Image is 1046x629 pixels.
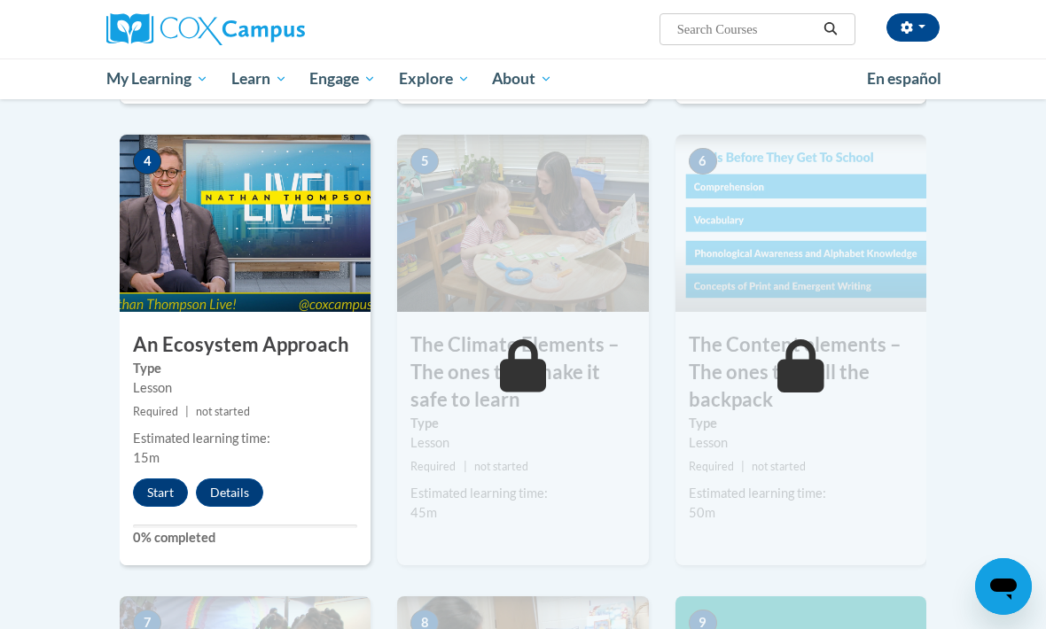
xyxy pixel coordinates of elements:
div: Lesson [689,433,913,453]
a: My Learning [95,58,220,99]
span: 15m [133,450,160,465]
a: Explore [387,58,481,99]
img: Course Image [397,135,648,312]
span: 4 [133,148,161,175]
iframe: Schaltfläche zum Öffnen des Messaging-Fensters [975,558,1032,615]
span: Required [133,405,178,418]
span: 50m [689,505,715,520]
span: Engage [309,68,376,89]
a: En español [855,60,953,97]
label: Type [689,414,913,433]
button: Start [133,478,188,507]
div: Lesson [133,378,357,398]
button: Account Settings [886,13,940,42]
h3: An Ecosystem Approach [120,331,371,359]
div: Estimated learning time: [410,484,635,503]
span: 5 [410,148,439,175]
label: Type [410,414,635,433]
span: My Learning [106,68,208,89]
img: Course Image [675,135,926,312]
span: not started [474,460,528,473]
a: Learn [220,58,299,99]
input: Search Courses [675,19,817,40]
span: not started [752,460,806,473]
div: Main menu [93,58,953,99]
div: Lesson [410,433,635,453]
h3: The Climate Elements – The ones that make it safe to learn [397,331,648,413]
img: Cox Campus [106,13,305,45]
label: 0% completed [133,528,357,547]
span: 45m [410,505,437,520]
span: En español [867,69,941,88]
a: Cox Campus [106,13,366,45]
img: Course Image [120,135,371,312]
span: | [741,460,745,473]
span: Required [410,460,456,473]
span: Explore [399,68,470,89]
div: Estimated learning time: [689,484,913,503]
span: | [464,460,467,473]
button: Details [196,478,263,507]
label: Type [133,359,357,378]
a: About [481,58,565,99]
a: Engage [298,58,387,99]
span: 6 [689,148,717,175]
span: not started [196,405,250,418]
h3: The Content elements – The ones that fill the backpack [675,331,926,413]
span: Required [689,460,734,473]
div: Estimated learning time: [133,429,357,448]
span: | [185,405,189,418]
button: Search [817,19,844,40]
span: About [492,68,552,89]
span: Learn [231,68,287,89]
